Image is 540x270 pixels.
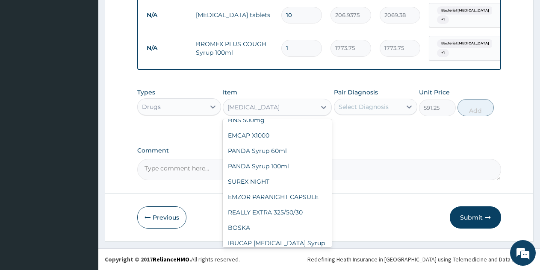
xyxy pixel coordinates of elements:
[437,15,449,24] span: + 1
[437,49,449,57] span: + 1
[450,206,501,229] button: Submit
[192,35,277,61] td: BROMEX PLUS COUGH Syrup 100ml
[142,40,192,56] td: N/A
[137,89,155,96] label: Types
[223,88,237,97] label: Item
[50,81,118,167] span: We're online!
[137,206,186,229] button: Previous
[223,205,332,220] div: REALLY EXTRA 325/50/30
[437,6,493,15] span: Bacterial [MEDICAL_DATA]
[223,189,332,205] div: EMZOR PARANIGHT CAPSULE
[339,103,389,111] div: Select Diagnosis
[457,99,494,116] button: Add
[192,6,277,23] td: [MEDICAL_DATA] tablets
[142,7,192,23] td: N/A
[223,158,332,174] div: PANDA Syrup 100ml
[142,103,161,111] div: Drugs
[223,143,332,158] div: PANDA Syrup 60ml
[98,248,540,270] footer: All rights reserved.
[44,48,144,59] div: Chat with us now
[223,174,332,189] div: SUREX NIGHT
[105,255,191,263] strong: Copyright © 2017 .
[307,255,534,264] div: Redefining Heath Insurance in [GEOGRAPHIC_DATA] using Telemedicine and Data Science!
[419,88,450,97] label: Unit Price
[227,103,280,112] div: [MEDICAL_DATA]
[16,43,35,64] img: d_794563401_company_1708531726252_794563401
[137,147,501,154] label: Comment
[223,220,332,235] div: BOSKA
[334,88,378,97] label: Pair Diagnosis
[437,39,493,48] span: Bacterial [MEDICAL_DATA]
[140,4,161,25] div: Minimize live chat window
[153,255,189,263] a: RelianceHMO
[4,179,163,209] textarea: Type your message and hit 'Enter'
[223,235,332,259] div: IBUCAP [MEDICAL_DATA] Syrup 100ml
[223,128,332,143] div: EMCAP X1000
[223,112,332,128] div: BNS 500mg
